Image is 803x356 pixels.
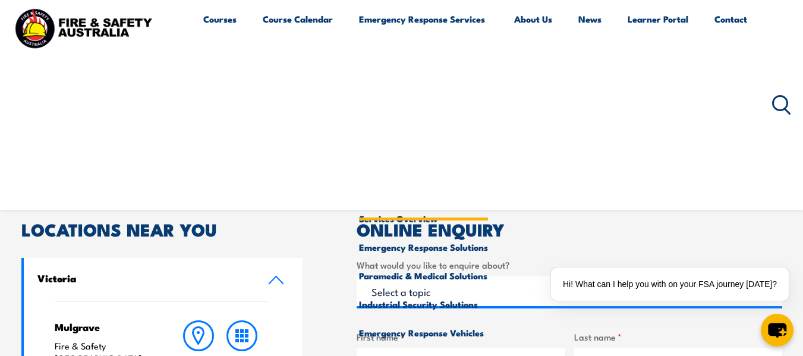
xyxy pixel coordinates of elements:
[574,330,782,344] label: Last name
[357,221,782,237] h2: ONLINE ENQUIRY
[628,5,688,204] a: Learner Portal
[714,5,747,204] a: Contact
[359,204,488,233] a: Services Overview
[578,5,602,204] a: News
[263,5,333,204] a: Course Calendar
[203,5,237,204] a: Courses
[21,221,303,237] h2: LOCATIONS NEAR YOU
[55,320,154,333] h4: Mulgrave
[551,267,789,301] div: Hi! What can I help you with on your FSA journey [DATE]?
[37,272,250,285] h4: Victoria
[761,314,793,346] button: chat-button
[357,258,782,272] label: What would you like to enquire about?
[359,262,488,290] a: Paramedic & Medical Solutions
[359,319,488,347] a: Emergency Response Vehicles
[514,5,552,204] a: About Us
[359,290,488,319] a: Industrial Security Solutions
[24,258,303,301] a: Victoria
[359,233,488,262] a: Emergency Response Solutions
[359,5,488,204] a: Emergency Response Services
[357,330,565,344] label: First name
